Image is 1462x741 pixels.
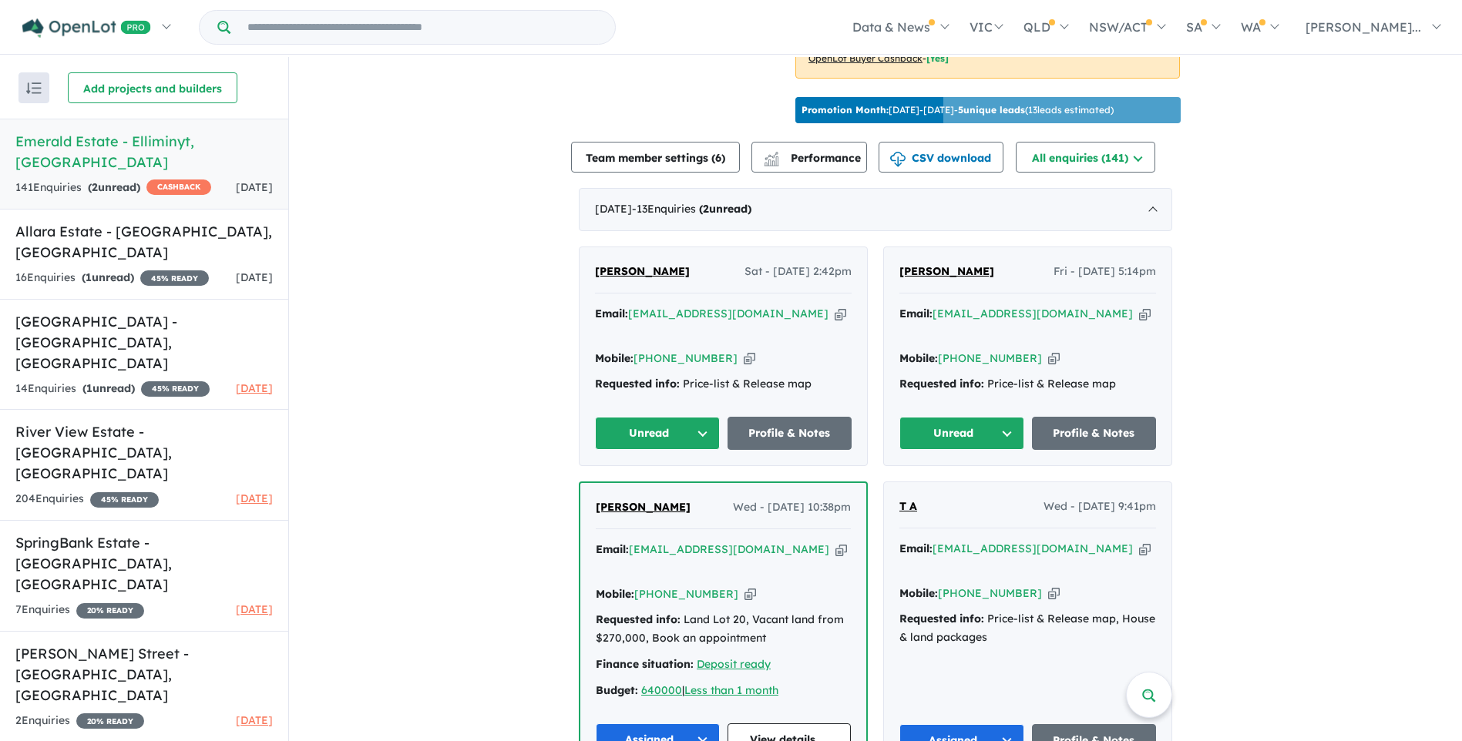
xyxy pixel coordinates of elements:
[628,307,828,320] a: [EMAIL_ADDRESS][DOMAIN_NAME]
[715,151,721,165] span: 6
[766,151,861,165] span: Performance
[596,542,629,556] strong: Email:
[703,202,709,216] span: 2
[595,264,690,278] span: [PERSON_NAME]
[899,263,994,281] a: [PERSON_NAME]
[234,11,612,44] input: Try estate name, suburb, builder or developer
[76,713,144,729] span: 20 % READY
[899,307,933,320] strong: Email:
[595,263,690,281] a: [PERSON_NAME]
[596,498,691,517] a: [PERSON_NAME]
[744,263,852,281] span: Sat - [DATE] 2:42pm
[899,417,1024,450] button: Unread
[15,131,273,173] h5: Emerald Estate - Elliminyt , [GEOGRAPHIC_DATA]
[82,270,134,284] strong: ( unread)
[1048,585,1060,602] button: Copy
[26,82,42,94] img: sort.svg
[933,541,1133,555] a: [EMAIL_ADDRESS][DOMAIN_NAME]
[1044,498,1156,516] span: Wed - [DATE] 9:41pm
[571,142,740,173] button: Team member settings (6)
[236,270,273,284] span: [DATE]
[596,500,691,514] span: [PERSON_NAME]
[632,202,751,216] span: - 13 Enquir ies
[699,202,751,216] strong: ( unread)
[1139,541,1151,557] button: Copy
[899,351,938,365] strong: Mobile:
[236,381,273,395] span: [DATE]
[68,72,237,103] button: Add projects and builders
[92,180,98,194] span: 2
[1306,19,1421,35] span: [PERSON_NAME]...
[835,541,847,558] button: Copy
[808,52,923,64] u: OpenLot Buyer Cashback
[728,417,852,450] a: Profile & Notes
[140,270,209,286] span: 45 % READY
[15,421,273,484] h5: River View Estate - [GEOGRAPHIC_DATA] , [GEOGRAPHIC_DATA]
[15,643,273,706] h5: [PERSON_NAME] Street - [GEOGRAPHIC_DATA] , [GEOGRAPHIC_DATA]
[82,381,135,395] strong: ( unread)
[641,683,682,697] a: 640000
[684,683,778,697] a: Less than 1 month
[596,612,681,626] strong: Requested info:
[236,491,273,505] span: [DATE]
[926,52,949,64] span: [Yes]
[15,712,144,730] div: 2 Enquir ies
[744,350,755,367] button: Copy
[86,270,92,284] span: 1
[86,381,92,395] span: 1
[595,375,852,394] div: Price-list & Release map
[236,180,273,194] span: [DATE]
[765,152,778,160] img: line-chart.svg
[596,682,851,700] div: |
[90,492,159,508] span: 45 % READY
[835,306,846,322] button: Copy
[596,657,694,671] strong: Finance situation:
[15,380,210,398] div: 14 Enquir ies
[595,377,680,391] strong: Requested info:
[15,601,144,619] div: 7 Enquir ies
[596,611,851,648] div: Land Lot 20, Vacant land from $270,000, Book an appointment
[802,103,1114,117] p: [DATE] - [DATE] - ( 13 leads estimated)
[15,532,273,595] h5: SpringBank Estate - [GEOGRAPHIC_DATA] , [GEOGRAPHIC_DATA]
[15,311,273,374] h5: [GEOGRAPHIC_DATA] - [GEOGRAPHIC_DATA] , [GEOGRAPHIC_DATA]
[1016,142,1155,173] button: All enquiries (141)
[15,179,211,197] div: 141 Enquir ies
[579,188,1172,231] div: [DATE]
[933,307,1133,320] a: [EMAIL_ADDRESS][DOMAIN_NAME]
[899,375,1156,394] div: Price-list & Release map
[595,351,634,365] strong: Mobile:
[22,18,151,38] img: Openlot PRO Logo White
[733,498,851,517] span: Wed - [DATE] 10:38pm
[899,586,938,600] strong: Mobile:
[1032,417,1157,450] a: Profile & Notes
[890,152,906,167] img: download icon
[15,221,273,263] h5: Allara Estate - [GEOGRAPHIC_DATA] , [GEOGRAPHIC_DATA]
[697,657,771,671] a: Deposit ready
[595,417,720,450] button: Unread
[236,713,273,727] span: [DATE]
[938,586,1042,600] a: [PHONE_NUMBER]
[629,542,829,556] a: [EMAIL_ADDRESS][DOMAIN_NAME]
[15,269,209,287] div: 16 Enquir ies
[634,351,738,365] a: [PHONE_NUMBER]
[634,587,738,601] a: [PHONE_NUMBER]
[899,612,984,625] strong: Requested info:
[899,377,984,391] strong: Requested info:
[899,499,917,513] span: T A
[802,104,889,116] b: Promotion Month:
[764,156,779,166] img: bar-chart.svg
[76,603,144,619] span: 20 % READY
[595,307,628,320] strong: Email:
[938,351,1042,365] a: [PHONE_NUMBER]
[1139,306,1151,322] button: Copy
[236,602,273,616] span: [DATE]
[146,179,211,195] span: CASHBACK
[596,587,634,601] strong: Mobile:
[958,104,1025,116] b: 5 unique leads
[879,142,1003,173] button: CSV download
[15,490,159,508] div: 204 Enquir ies
[899,264,994,278] span: [PERSON_NAME]
[596,683,638,697] strong: Budget:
